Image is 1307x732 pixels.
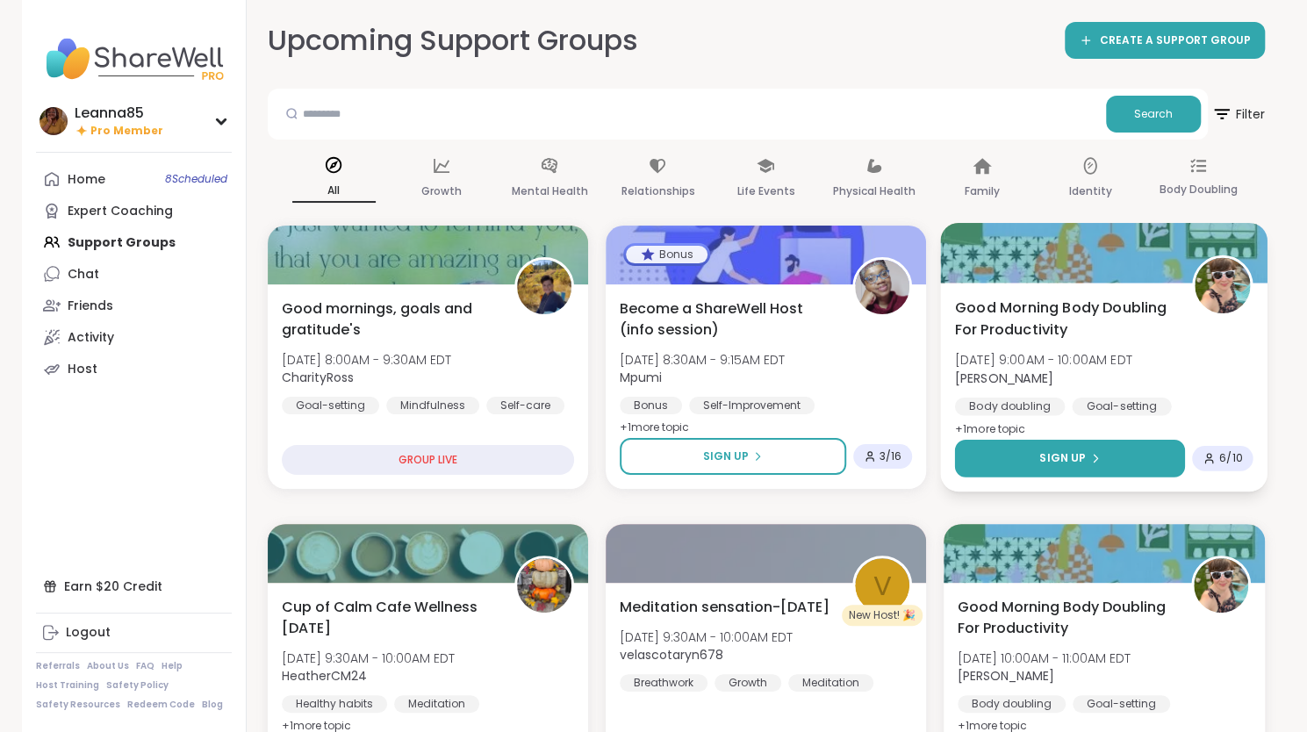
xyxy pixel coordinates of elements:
[833,181,916,202] p: Physical Health
[788,674,873,692] div: Meditation
[36,660,80,672] a: Referrals
[421,181,462,202] p: Growth
[36,321,232,353] a: Activity
[127,699,195,711] a: Redeem Code
[386,397,479,414] div: Mindfulness
[958,597,1171,639] span: Good Morning Body Doubling For Productivity
[512,181,588,202] p: Mental Health
[1211,93,1265,135] span: Filter
[68,171,105,189] div: Home
[955,351,1132,369] span: [DATE] 9:00AM - 10:00AM EDT
[136,660,154,672] a: FAQ
[715,674,781,692] div: Growth
[1073,695,1170,713] div: Goal-setting
[855,260,909,314] img: Mpumi
[689,397,815,414] div: Self-Improvement
[1196,258,1251,313] img: Adrienne_QueenOfTheDawn
[620,646,723,664] b: velascotaryn678
[36,353,232,384] a: Host
[282,351,451,369] span: [DATE] 8:00AM - 9:30AM EDT
[1159,179,1237,200] p: Body Doubling
[75,104,163,123] div: Leanna85
[842,605,923,626] div: New Host! 🎉
[1211,89,1265,140] button: Filter
[282,667,367,685] b: HeatherCM24
[955,369,1053,386] b: [PERSON_NAME]
[620,298,833,341] span: Become a ShareWell Host (info session)
[87,660,129,672] a: About Us
[36,163,232,195] a: Home8Scheduled
[282,597,495,639] span: Cup of Calm Cafe Wellness [DATE]
[282,445,574,475] div: GROUP LIVE
[620,351,785,369] span: [DATE] 8:30AM - 9:15AM EDT
[36,617,232,649] a: Logout
[282,369,354,386] b: CharityRoss
[955,398,1065,415] div: Body doubling
[36,699,120,711] a: Safety Resources
[165,172,227,186] span: 8 Scheduled
[620,438,846,475] button: Sign Up
[620,674,707,692] div: Breathwork
[282,397,379,414] div: Goal-setting
[873,565,892,606] span: v
[68,298,113,315] div: Friends
[282,649,455,667] span: [DATE] 9:30AM - 10:00AM EDT
[282,695,387,713] div: Healthy habits
[394,695,479,713] div: Meditation
[703,449,749,464] span: Sign Up
[620,597,829,618] span: Meditation sensation-[DATE]
[36,258,232,290] a: Chat
[90,124,163,139] span: Pro Member
[1039,450,1086,466] span: Sign Up
[958,695,1066,713] div: Body doubling
[958,667,1054,685] b: [PERSON_NAME]
[1100,33,1251,48] span: CREATE A SUPPORT GROUP
[1068,181,1111,202] p: Identity
[36,571,232,602] div: Earn $20 Credit
[36,28,232,90] img: ShareWell Nav Logo
[68,361,97,378] div: Host
[486,397,564,414] div: Self-care
[1219,451,1243,465] span: 6 / 10
[292,180,376,203] p: All
[1134,106,1173,122] span: Search
[282,298,495,341] span: Good mornings, goals and gratitude's
[1106,96,1201,133] button: Search
[68,266,99,283] div: Chat
[736,181,794,202] p: Life Events
[626,246,707,263] div: Bonus
[162,660,183,672] a: Help
[106,679,169,692] a: Safety Policy
[955,297,1173,340] span: Good Morning Body Doubling For Productivity
[1065,22,1265,59] a: CREATE A SUPPORT GROUP
[517,558,571,613] img: HeatherCM24
[68,203,173,220] div: Expert Coaching
[517,260,571,314] img: CharityRoss
[1072,398,1171,415] div: Goal-setting
[36,290,232,321] a: Friends
[620,397,682,414] div: Bonus
[620,628,793,646] span: [DATE] 9:30AM - 10:00AM EDT
[955,440,1185,477] button: Sign Up
[880,449,901,463] span: 3 / 16
[36,679,99,692] a: Host Training
[39,107,68,135] img: Leanna85
[621,181,694,202] p: Relationships
[958,649,1131,667] span: [DATE] 10:00AM - 11:00AM EDT
[68,329,114,347] div: Activity
[36,195,232,226] a: Expert Coaching
[1194,558,1248,613] img: Adrienne_QueenOfTheDawn
[965,181,1000,202] p: Family
[268,21,638,61] h2: Upcoming Support Groups
[66,624,111,642] div: Logout
[202,699,223,711] a: Blog
[620,369,662,386] b: Mpumi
